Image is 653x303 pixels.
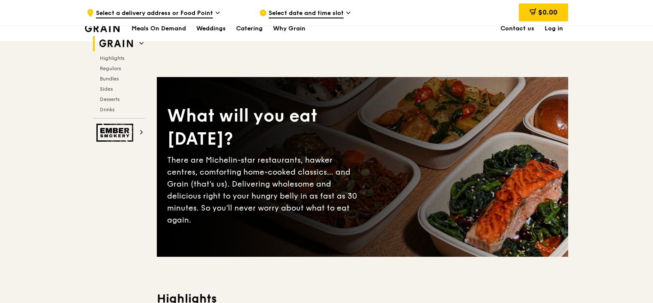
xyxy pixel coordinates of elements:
[96,124,136,142] img: Ember Smokery web logo
[96,36,136,51] img: Grain web logo
[100,76,119,82] span: Bundles
[100,96,120,102] span: Desserts
[191,16,231,42] a: Weddings
[236,16,263,42] div: Catering
[538,8,557,16] span: $0.00
[100,65,121,71] span: Regulars
[167,104,362,151] div: What will you eat [DATE]?
[100,86,113,92] span: Sides
[539,16,568,42] a: Log in
[273,16,306,42] div: Why Grain
[495,16,539,42] a: Contact us
[167,154,362,226] div: There are Michelin-star restaurants, hawker centres, comforting home-cooked classics… and Grain (...
[196,16,226,42] div: Weddings
[268,16,311,42] a: Why Grain
[100,107,114,113] span: Drinks
[96,9,213,18] span: Select a delivery address or Food Point
[269,9,344,18] span: Select date and time slot
[231,16,268,42] a: Catering
[132,24,186,33] h1: Meals On Demand
[100,55,124,61] span: Highlights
